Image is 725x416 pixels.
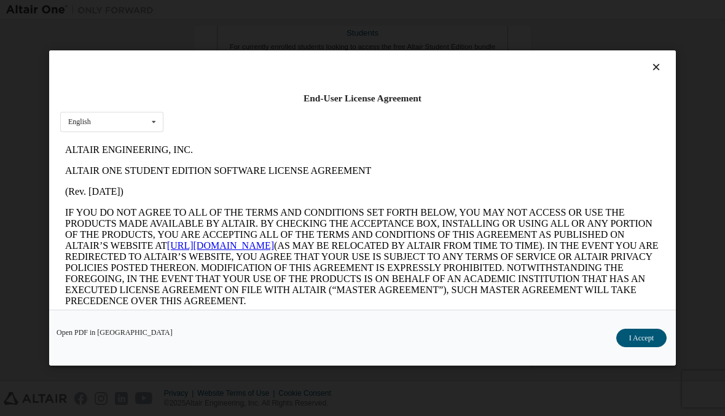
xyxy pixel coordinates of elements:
p: This Altair One Student Edition Software License Agreement (“Agreement”) is between Altair Engine... [5,177,600,232]
div: English [68,119,91,126]
a: [URL][DOMAIN_NAME] [107,101,214,111]
button: I Accept [616,329,667,347]
p: (Rev. [DATE]) [5,47,600,58]
a: Open PDF in [GEOGRAPHIC_DATA] [57,329,173,336]
p: ALTAIR ENGINEERING, INC. [5,5,600,16]
div: End-User License Agreement [60,92,665,104]
p: ALTAIR ONE STUDENT EDITION SOFTWARE LICENSE AGREEMENT [5,26,600,37]
p: IF YOU DO NOT AGREE TO ALL OF THE TERMS AND CONDITIONS SET FORTH BELOW, YOU MAY NOT ACCESS OR USE... [5,68,600,167]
